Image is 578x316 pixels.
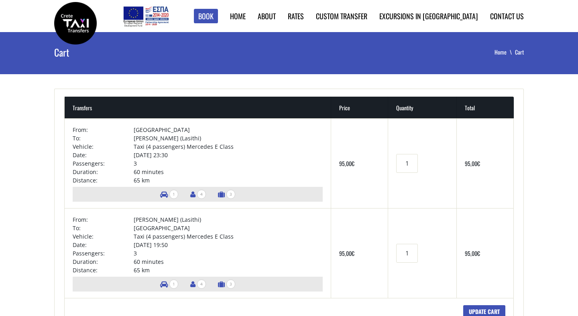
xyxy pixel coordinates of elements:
td: [DATE] 23:30 [134,151,323,159]
li: Number of passengers [186,187,210,202]
td: [PERSON_NAME] (Lasithi) [134,215,323,224]
a: About [258,11,276,21]
td: To: [73,224,134,232]
td: Duration: [73,168,134,176]
li: Cart [515,48,524,56]
bdi: 95,00 [339,159,354,168]
td: Duration: [73,257,134,266]
span: € [477,249,480,257]
td: 60 minutes [134,257,323,266]
a: Crete Taxi Transfers | Crete Taxi Transfers Cart | Crete Taxi Transfers [54,18,97,26]
span: 1 [169,280,178,289]
td: Passengers: [73,249,134,257]
img: e-bannersEUERDF180X90.jpg [122,4,170,28]
td: [GEOGRAPHIC_DATA] [134,224,323,232]
a: Custom Transfer [316,11,367,21]
td: [PERSON_NAME] (Lasithi) [134,134,323,142]
input: Transfers quantity [396,244,418,263]
td: Date: [73,151,134,159]
a: Rates [288,11,304,21]
a: Contact us [490,11,524,21]
td: From: [73,126,134,134]
span: 4 [197,280,206,289]
span: 1 [169,190,178,199]
span: 3 [226,190,235,199]
td: [DATE] 19:50 [134,241,323,249]
td: 3 [134,159,323,168]
td: 3 [134,249,323,257]
td: Distance: [73,176,134,184]
bdi: 95,00 [465,249,480,257]
td: Vehicle: [73,232,134,241]
th: Quantity [388,97,457,118]
li: Number of luggage items [214,187,239,202]
td: From: [73,215,134,224]
td: Date: [73,241,134,249]
h1: Cart [54,32,212,72]
td: 65 km [134,266,323,274]
a: Home [230,11,246,21]
td: Vehicle: [73,142,134,151]
a: Home [495,48,515,56]
li: Number of vehicles [156,187,182,202]
span: 3 [226,280,235,289]
li: Number of vehicles [156,277,182,292]
li: Number of passengers [186,277,210,292]
th: Total [457,97,514,118]
th: Transfers [65,97,331,118]
td: Passengers: [73,159,134,168]
bdi: 95,00 [465,159,480,168]
td: To: [73,134,134,142]
img: Crete Taxi Transfers | Crete Taxi Transfers Cart | Crete Taxi Transfers [54,2,97,45]
span: € [477,159,480,168]
span: € [352,159,354,168]
td: Taxi (4 passengers) Mercedes E Class [134,142,323,151]
li: Number of luggage items [214,277,239,292]
td: Taxi (4 passengers) Mercedes E Class [134,232,323,241]
td: 65 km [134,176,323,184]
a: Excursions in [GEOGRAPHIC_DATA] [379,11,478,21]
th: Price [331,97,388,118]
input: Transfers quantity [396,154,418,173]
td: [GEOGRAPHIC_DATA] [134,126,323,134]
a: Book [194,9,218,24]
bdi: 95,00 [339,249,354,257]
td: Distance: [73,266,134,274]
span: 4 [197,190,206,199]
td: 60 minutes [134,168,323,176]
span: € [352,249,354,257]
